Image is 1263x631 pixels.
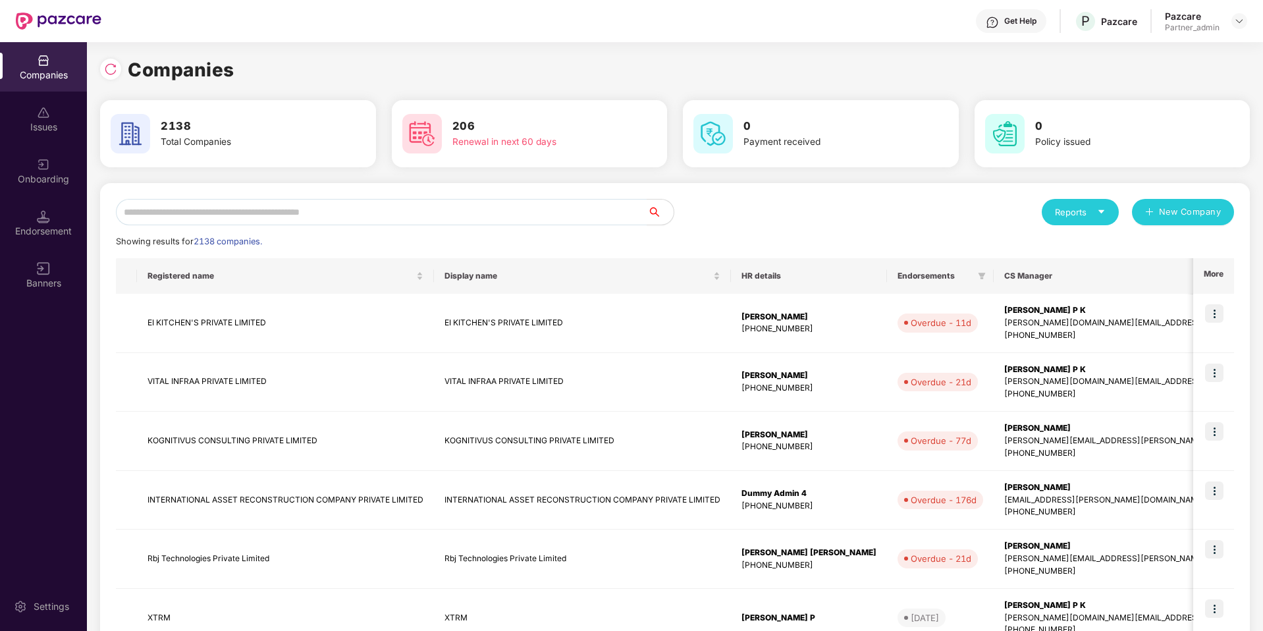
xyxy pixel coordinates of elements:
div: Overdue - 21d [911,552,971,565]
img: svg+xml;base64,PHN2ZyB3aWR0aD0iMjAiIGhlaWdodD0iMjAiIHZpZXdCb3g9IjAgMCAyMCAyMCIgZmlsbD0ibm9uZSIgeG... [37,158,50,171]
h3: 0 [1035,118,1201,135]
img: svg+xml;base64,PHN2ZyB3aWR0aD0iMTYiIGhlaWdodD0iMTYiIHZpZXdCb3g9IjAgMCAxNiAxNiIgZmlsbD0ibm9uZSIgeG... [37,262,50,275]
div: Settings [30,600,73,613]
img: New Pazcare Logo [16,13,101,30]
td: Rbj Technologies Private Limited [137,530,434,589]
td: INTERNATIONAL ASSET RECONSTRUCTION COMPANY PRIVATE LIMITED [434,471,731,530]
div: Dummy Admin 4 [741,487,876,500]
span: CS Manager [1004,271,1260,281]
div: Overdue - 176d [911,493,977,507]
span: Display name [444,271,711,281]
img: svg+xml;base64,PHN2ZyB3aWR0aD0iMTQuNSIgaGVpZ2h0PSIxNC41IiB2aWV3Qm94PSIwIDAgMTYgMTYiIGZpbGw9Im5vbm... [37,210,50,223]
img: icon [1205,481,1223,500]
td: EI KITCHEN'S PRIVATE LIMITED [137,294,434,353]
th: HR details [731,258,887,294]
td: VITAL INFRAA PRIVATE LIMITED [434,353,731,412]
div: Policy issued [1035,135,1201,150]
div: [PHONE_NUMBER] [741,441,876,453]
span: Registered name [148,271,414,281]
span: filter [978,272,986,280]
th: Display name [434,258,731,294]
h3: 206 [452,118,618,135]
th: More [1193,258,1234,294]
div: Partner_admin [1165,22,1220,33]
div: Pazcare [1101,15,1137,28]
div: [PHONE_NUMBER] [741,323,876,335]
div: Total Companies [161,135,327,150]
h3: 0 [743,118,909,135]
img: svg+xml;base64,PHN2ZyBpZD0iQ29tcGFuaWVzIiB4bWxucz0iaHR0cDovL3d3dy53My5vcmcvMjAwMC9zdmciIHdpZHRoPS... [37,54,50,67]
div: Overdue - 77d [911,434,971,447]
span: Endorsements [898,271,973,281]
td: VITAL INFRAA PRIVATE LIMITED [137,353,434,412]
img: svg+xml;base64,PHN2ZyBpZD0iUmVsb2FkLTMyeDMyIiB4bWxucz0iaHR0cDovL3d3dy53My5vcmcvMjAwMC9zdmciIHdpZH... [104,63,117,76]
h1: Companies [128,55,234,84]
div: Payment received [743,135,909,150]
div: [PHONE_NUMBER] [741,500,876,512]
img: icon [1205,599,1223,618]
button: search [647,199,674,225]
img: svg+xml;base64,PHN2ZyB4bWxucz0iaHR0cDovL3d3dy53My5vcmcvMjAwMC9zdmciIHdpZHRoPSI2MCIgaGVpZ2h0PSI2MC... [402,114,442,153]
img: icon [1205,364,1223,382]
img: svg+xml;base64,PHN2ZyB4bWxucz0iaHR0cDovL3d3dy53My5vcmcvMjAwMC9zdmciIHdpZHRoPSI2MCIgaGVpZ2h0PSI2MC... [111,114,150,153]
button: plusNew Company [1132,199,1234,225]
div: [PERSON_NAME] [741,370,876,382]
td: KOGNITIVUS CONSULTING PRIVATE LIMITED [137,412,434,471]
h3: 2138 [161,118,327,135]
img: svg+xml;base64,PHN2ZyBpZD0iRHJvcGRvd24tMzJ4MzIiIHhtbG5zPSJodHRwOi8vd3d3LnczLm9yZy8yMDAwL3N2ZyIgd2... [1234,16,1245,26]
td: Rbj Technologies Private Limited [434,530,731,589]
span: search [647,207,674,217]
div: Get Help [1004,16,1036,26]
img: svg+xml;base64,PHN2ZyBpZD0iSXNzdWVzX2Rpc2FibGVkIiB4bWxucz0iaHR0cDovL3d3dy53My5vcmcvMjAwMC9zdmciIH... [37,106,50,119]
div: Renewal in next 60 days [452,135,618,150]
img: svg+xml;base64,PHN2ZyB4bWxucz0iaHR0cDovL3d3dy53My5vcmcvMjAwMC9zdmciIHdpZHRoPSI2MCIgaGVpZ2h0PSI2MC... [693,114,733,153]
img: svg+xml;base64,PHN2ZyBpZD0iSGVscC0zMngzMiIgeG1sbnM9Imh0dHA6Ly93d3cudzMub3JnLzIwMDAvc3ZnIiB3aWR0aD... [986,16,999,29]
td: EI KITCHEN'S PRIVATE LIMITED [434,294,731,353]
td: INTERNATIONAL ASSET RECONSTRUCTION COMPANY PRIVATE LIMITED [137,471,434,530]
span: New Company [1159,206,1222,219]
img: svg+xml;base64,PHN2ZyBpZD0iU2V0dGluZy0yMHgyMCIgeG1sbnM9Imh0dHA6Ly93d3cudzMub3JnLzIwMDAvc3ZnIiB3aW... [14,600,27,613]
div: Overdue - 21d [911,375,971,389]
img: svg+xml;base64,PHN2ZyB4bWxucz0iaHR0cDovL3d3dy53My5vcmcvMjAwMC9zdmciIHdpZHRoPSI2MCIgaGVpZ2h0PSI2MC... [985,114,1025,153]
div: Reports [1055,206,1106,219]
div: Pazcare [1165,10,1220,22]
div: [PHONE_NUMBER] [741,559,876,572]
img: icon [1205,304,1223,323]
span: filter [975,268,988,284]
div: [PERSON_NAME] [741,429,876,441]
img: icon [1205,422,1223,441]
span: caret-down [1097,207,1106,216]
span: 2138 companies. [194,236,262,246]
div: [PHONE_NUMBER] [741,382,876,395]
div: [PERSON_NAME] [741,311,876,323]
span: Showing results for [116,236,262,246]
div: Overdue - 11d [911,316,971,329]
div: [PERSON_NAME] P [741,612,876,624]
img: icon [1205,540,1223,559]
td: KOGNITIVUS CONSULTING PRIVATE LIMITED [434,412,731,471]
div: [PERSON_NAME] [PERSON_NAME] [741,547,876,559]
span: P [1081,13,1090,29]
th: Registered name [137,258,434,294]
span: plus [1145,207,1154,218]
div: [DATE] [911,611,939,624]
